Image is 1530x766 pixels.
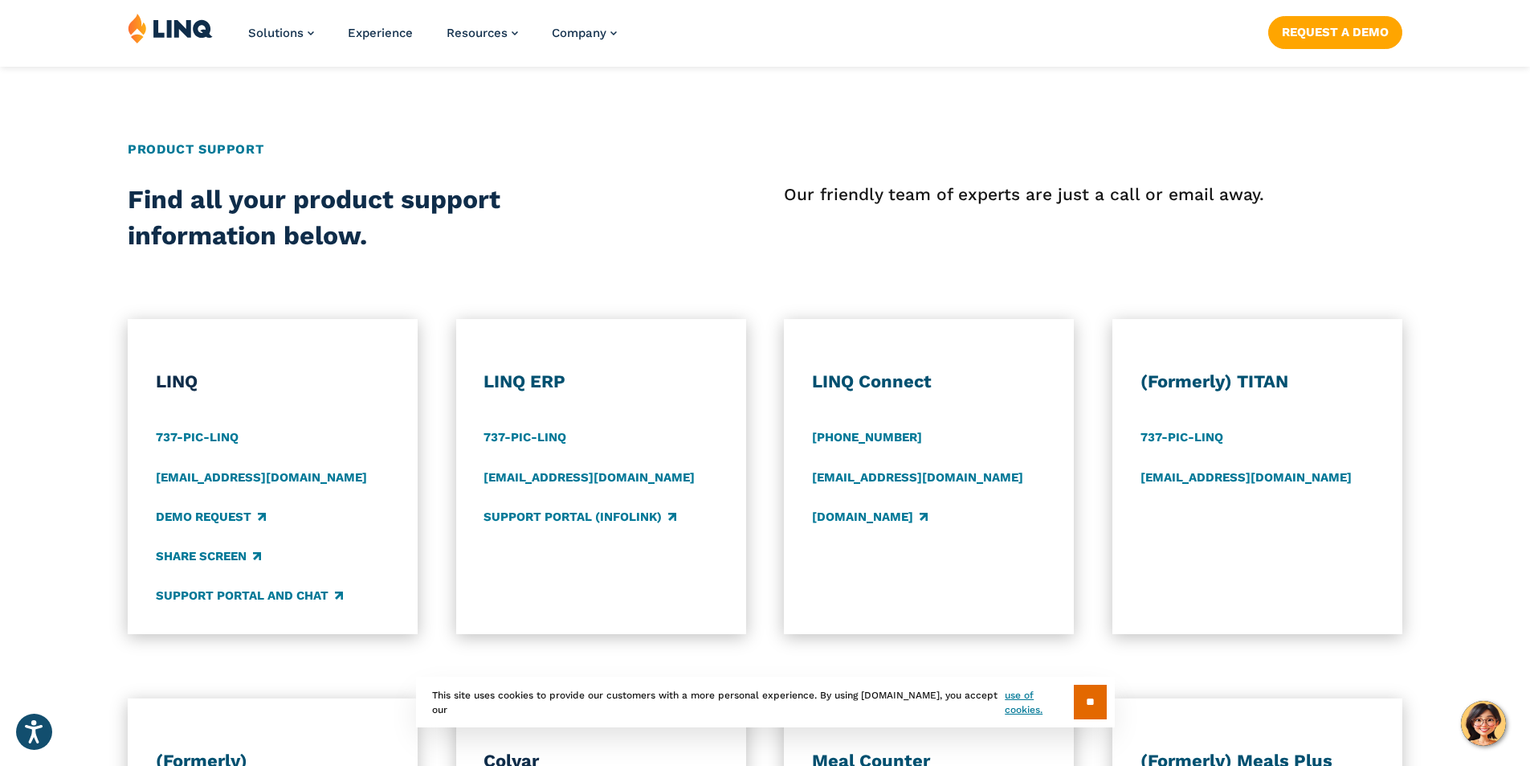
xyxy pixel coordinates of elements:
[1140,371,1375,393] h3: (Formerly) TITAN
[552,26,606,40] span: Company
[128,13,213,43] img: LINQ | K‑12 Software
[1461,701,1506,746] button: Hello, have a question? Let’s chat.
[483,508,676,526] a: Support Portal (Infolink)
[156,371,390,393] h3: LINQ
[128,182,637,255] h2: Find all your product support information below.
[1140,469,1352,486] a: [EMAIL_ADDRESS][DOMAIN_NAME]
[812,371,1047,393] h3: LINQ Connect
[483,371,718,393] h3: LINQ ERP
[812,508,928,526] a: [DOMAIN_NAME]
[447,26,508,40] span: Resources
[1140,429,1223,447] a: 737-PIC-LINQ
[416,677,1115,727] div: This site uses cookies to provide our customers with a more personal experience. By using [DOMAIN...
[248,26,314,40] a: Solutions
[248,13,617,66] nav: Primary Navigation
[1005,688,1073,717] a: use of cookies.
[156,429,239,447] a: 737-PIC-LINQ
[128,140,1402,159] h2: Product Support
[483,429,566,447] a: 737-PIC-LINQ
[447,26,518,40] a: Resources
[552,26,617,40] a: Company
[156,588,343,605] a: Support Portal and Chat
[1268,13,1402,48] nav: Button Navigation
[248,26,304,40] span: Solutions
[784,182,1402,207] p: Our friendly team of experts are just a call or email away.
[483,469,695,486] a: [EMAIL_ADDRESS][DOMAIN_NAME]
[156,469,367,486] a: [EMAIL_ADDRESS][DOMAIN_NAME]
[156,547,261,565] a: Share Screen
[348,26,413,40] a: Experience
[812,429,922,447] a: [PHONE_NUMBER]
[156,508,266,526] a: Demo Request
[812,469,1023,486] a: [EMAIL_ADDRESS][DOMAIN_NAME]
[1268,16,1402,48] a: Request a Demo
